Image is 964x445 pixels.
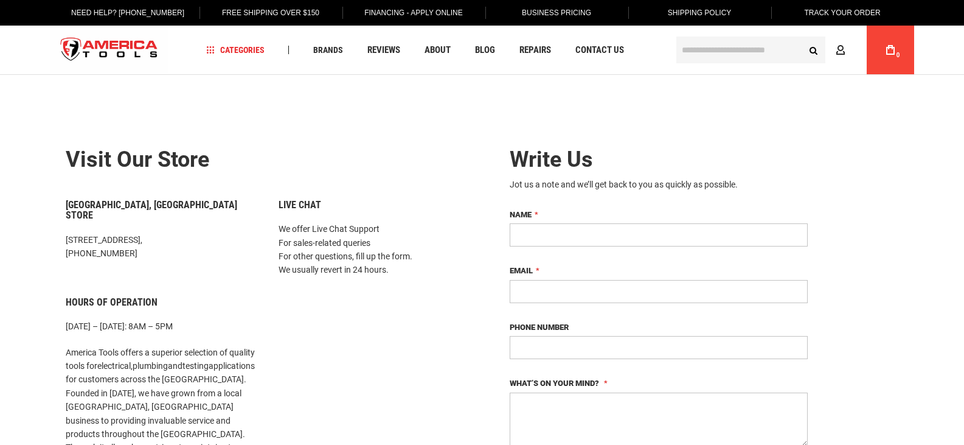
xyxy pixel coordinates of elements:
[182,361,209,371] a: testing
[362,42,406,58] a: Reviews
[313,46,343,54] span: Brands
[97,361,131,371] a: electrical
[514,42,557,58] a: Repairs
[570,42,629,58] a: Contact Us
[66,148,473,172] h2: Visit our store
[66,233,260,261] p: [STREET_ADDRESS], [PHONE_NUMBER]
[575,46,624,55] span: Contact Us
[66,297,260,308] h6: Hours of Operation
[510,210,532,219] span: Name
[470,42,501,58] a: Blog
[668,9,732,17] span: Shipping Policy
[201,42,270,58] a: Categories
[802,38,825,61] button: Search
[519,46,551,55] span: Repairs
[133,361,168,371] a: plumbing
[279,222,473,277] p: We offer Live Chat Support For sales-related queries For other questions, fill up the form. We us...
[510,147,593,172] span: Write Us
[367,46,400,55] span: Reviews
[475,46,495,55] span: Blog
[510,266,533,275] span: Email
[308,42,348,58] a: Brands
[510,323,569,332] span: Phone Number
[510,178,808,191] div: Jot us a note and we’ll get back to you as quickly as possible.
[50,27,168,73] img: America Tools
[419,42,456,58] a: About
[425,46,451,55] span: About
[66,200,260,221] h6: [GEOGRAPHIC_DATA], [GEOGRAPHIC_DATA] Store
[50,27,168,73] a: store logo
[206,46,265,54] span: Categories
[510,379,599,388] span: What’s on your mind?
[66,320,260,333] p: [DATE] – [DATE]: 8AM – 5PM
[879,26,902,74] a: 0
[279,200,473,211] h6: Live Chat
[896,52,900,58] span: 0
